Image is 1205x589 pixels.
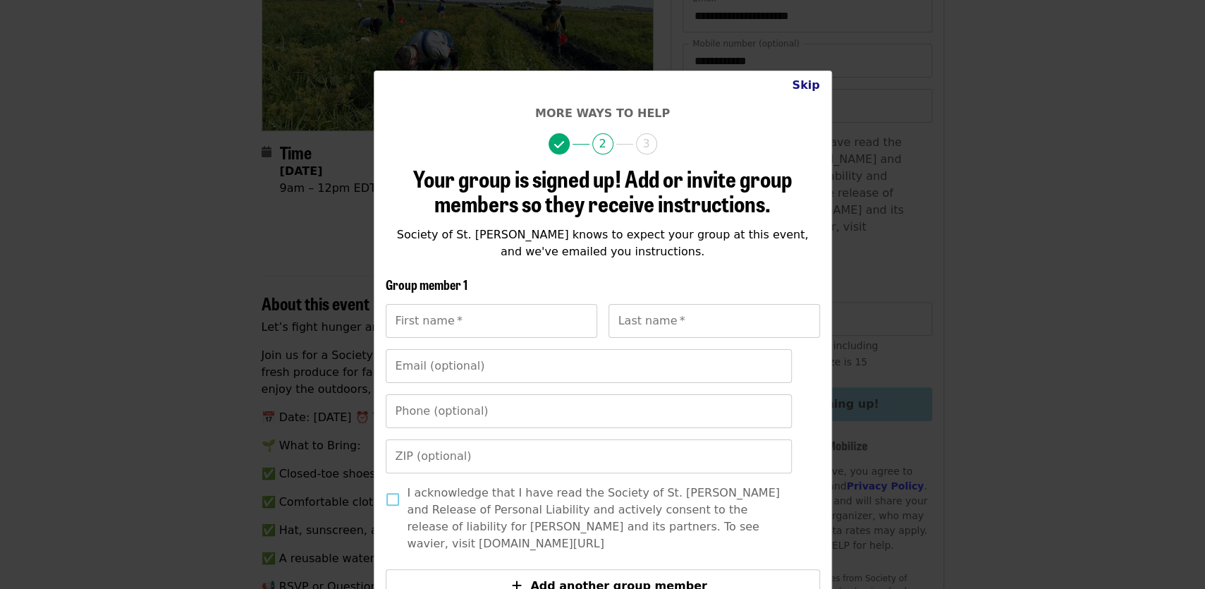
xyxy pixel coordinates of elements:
[386,275,467,293] span: Group member 1
[386,304,597,338] input: First name
[636,133,657,154] span: 3
[554,138,564,152] i: check icon
[535,107,670,120] span: More ways to help
[608,304,820,338] input: Last name
[386,394,792,428] input: Phone (optional)
[386,439,792,473] input: ZIP (optional)
[397,228,809,258] span: Society of St. [PERSON_NAME] knows to expect your group at this event, and we've emailed you inst...
[386,349,792,383] input: Email (optional)
[592,133,613,154] span: 2
[413,162,793,219] span: Your group is signed up! Add or invite group members so they receive instructions.
[408,485,784,552] span: I acknowledge that I have read the Society of St. [PERSON_NAME] and Release of Personal Liability...
[781,71,831,99] button: Close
